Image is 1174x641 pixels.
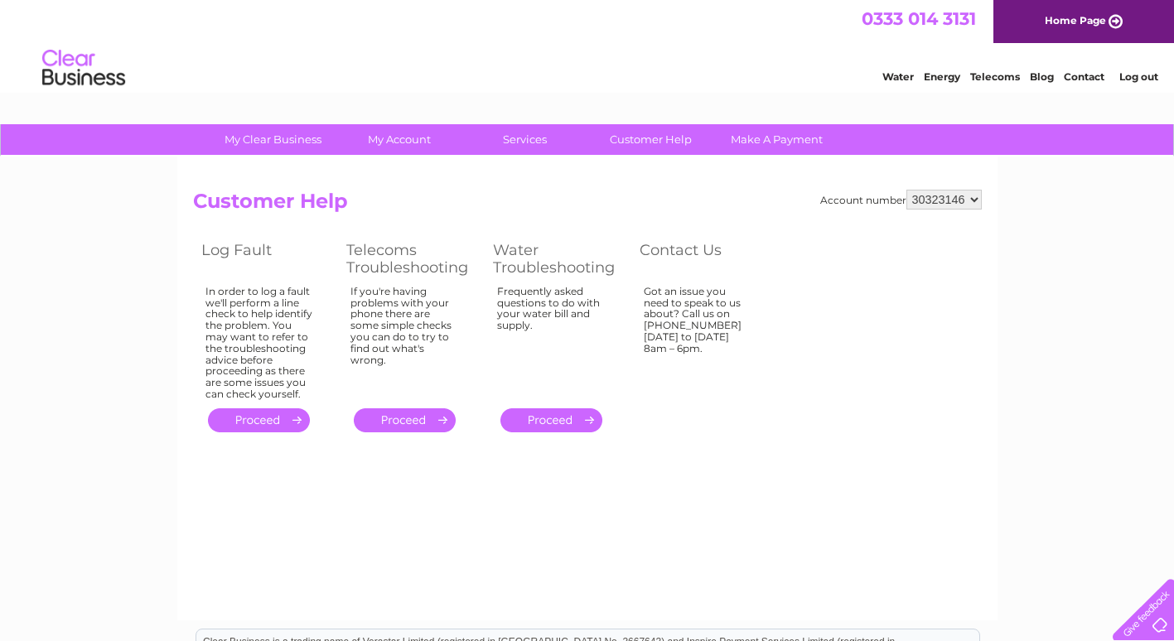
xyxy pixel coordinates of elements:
a: Log out [1119,70,1158,83]
a: . [354,408,456,432]
a: My Clear Business [205,124,341,155]
div: Frequently asked questions to do with your water bill and supply. [497,286,606,393]
a: Customer Help [582,124,719,155]
a: Contact [1064,70,1104,83]
div: If you're having problems with your phone there are some simple checks you can do to try to find ... [350,286,460,393]
th: Contact Us [631,237,776,281]
h2: Customer Help [193,190,982,221]
a: 0333 014 3131 [862,8,976,29]
a: Telecoms [970,70,1020,83]
div: In order to log a fault we'll perform a line check to help identify the problem. You may want to ... [205,286,313,400]
div: Account number [820,190,982,210]
a: My Account [331,124,467,155]
a: Water [882,70,914,83]
div: Clear Business is a trading name of Verastar Limited (registered in [GEOGRAPHIC_DATA] No. 3667643... [196,9,979,80]
th: Telecoms Troubleshooting [338,237,485,281]
a: Services [457,124,593,155]
img: logo.png [41,43,126,94]
a: . [500,408,602,432]
a: Blog [1030,70,1054,83]
a: . [208,408,310,432]
a: Energy [924,70,960,83]
th: Water Troubleshooting [485,237,631,281]
a: Make A Payment [708,124,845,155]
div: Got an issue you need to speak to us about? Call us on [PHONE_NUMBER] [DATE] to [DATE] 8am – 6pm. [644,286,751,393]
th: Log Fault [193,237,338,281]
